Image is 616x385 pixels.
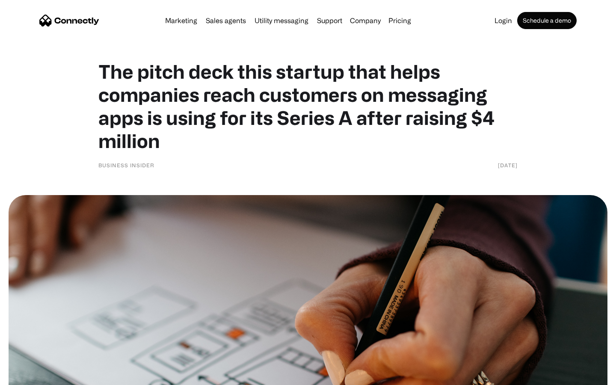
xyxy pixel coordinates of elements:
[98,60,518,152] h1: The pitch deck this startup that helps companies reach customers on messaging apps is using for i...
[9,370,51,382] aside: Language selected: English
[491,17,515,24] a: Login
[202,17,249,24] a: Sales agents
[385,17,415,24] a: Pricing
[98,161,154,169] div: Business Insider
[498,161,518,169] div: [DATE]
[162,17,201,24] a: Marketing
[314,17,346,24] a: Support
[517,12,577,29] a: Schedule a demo
[251,17,312,24] a: Utility messaging
[350,15,381,27] div: Company
[17,370,51,382] ul: Language list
